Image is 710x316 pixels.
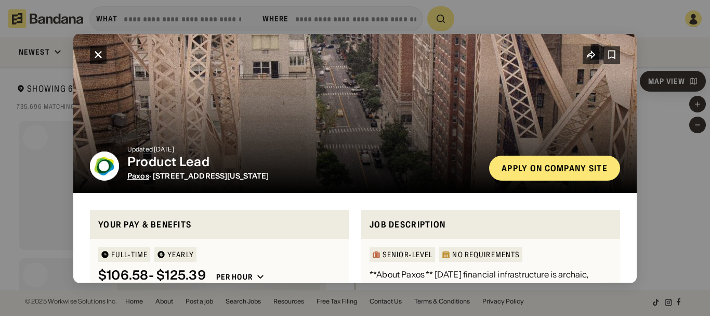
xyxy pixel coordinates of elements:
div: Updated [DATE] [127,146,481,152]
img: Paxos logo [90,151,119,180]
div: Job Description [370,218,612,231]
a: Paxos [127,171,149,180]
div: $ 106.58 - $125.39 [98,268,206,283]
div: YEARLY [167,251,194,258]
div: Per hour [216,272,253,282]
div: Senior-Level [383,251,432,258]
div: · [STREET_ADDRESS][US_STATE] [127,171,481,180]
div: Full-time [111,251,148,258]
div: Your pay & benefits [98,218,340,231]
div: No Requirements [452,251,520,258]
a: Apply on company site [489,155,620,180]
div: Apply on company site [502,163,608,172]
div: Product Lead [127,154,481,169]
